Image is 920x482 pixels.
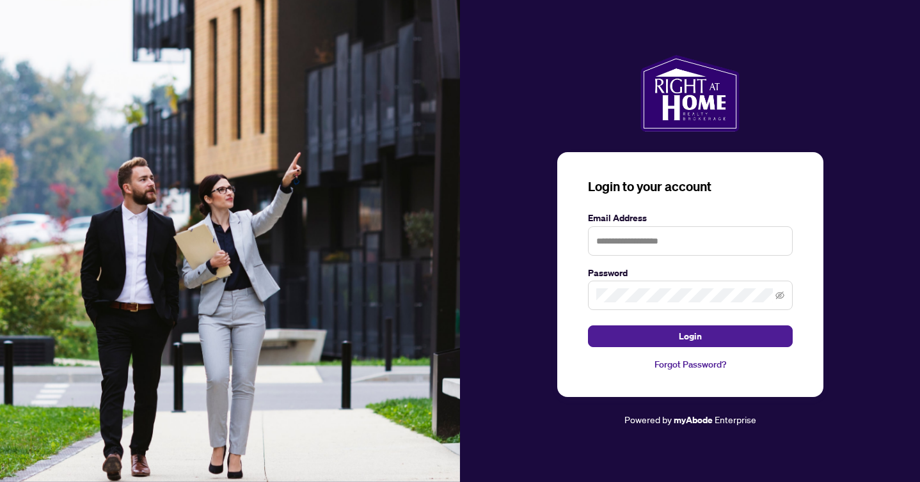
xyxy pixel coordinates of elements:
span: Enterprise [715,414,756,425]
span: Powered by [624,414,672,425]
button: Login [588,325,793,347]
img: ma-logo [640,55,740,132]
label: Email Address [588,211,793,225]
span: Login [679,326,702,346]
a: myAbode [674,413,713,427]
span: eye-invisible [775,291,784,300]
h3: Login to your account [588,178,793,196]
label: Password [588,266,793,280]
a: Forgot Password? [588,357,793,371]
